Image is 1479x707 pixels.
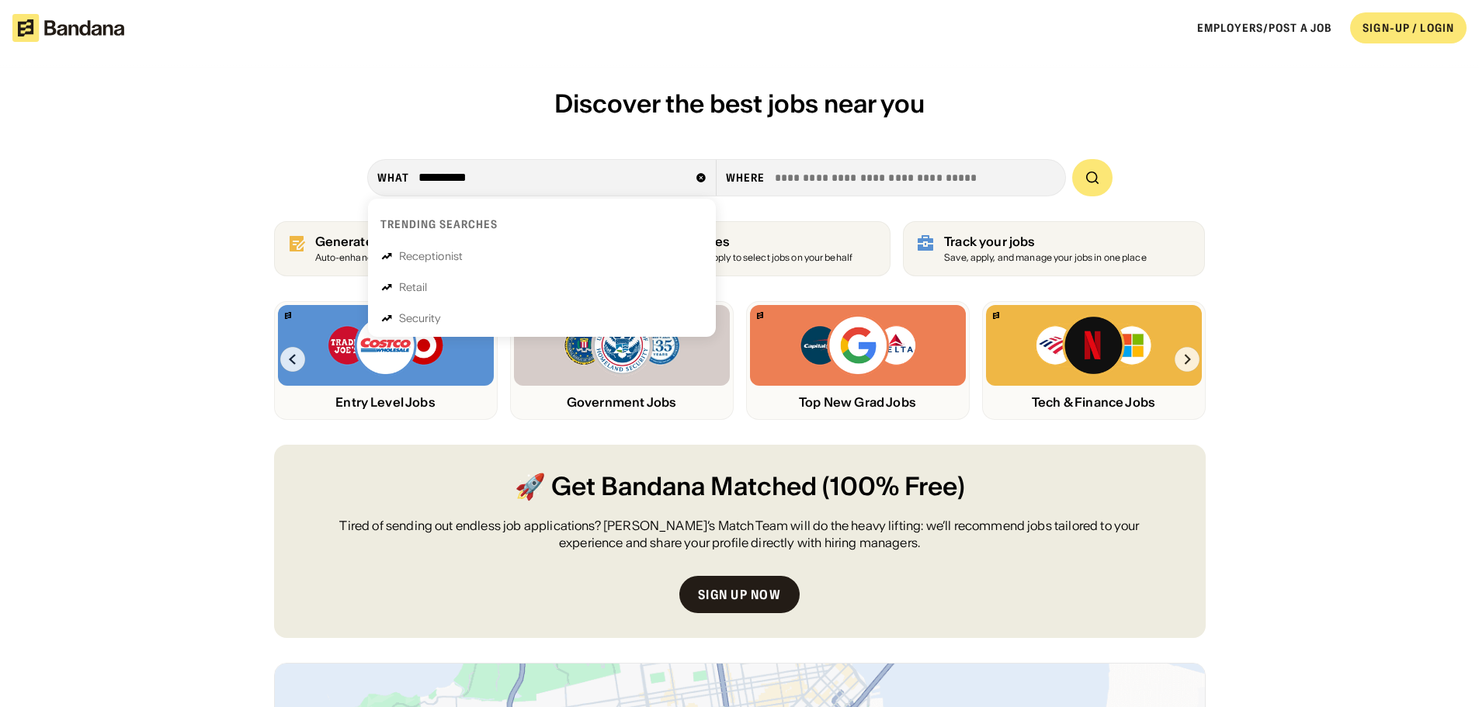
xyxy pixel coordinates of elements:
div: Where [726,171,766,185]
a: Get job matches Allow Bandana to apply to select jobs on your behalf [588,221,891,276]
a: Bandana logoBank of America, Netflix, Microsoft logosTech & Finance Jobs [982,301,1206,420]
div: SIGN-UP / LOGIN [1363,21,1454,35]
img: Bandana logo [285,312,291,319]
a: Employers/Post a job [1197,21,1331,35]
img: Trader Joe’s, Costco, Target logos [327,314,445,376]
img: Bandana logo [757,312,763,319]
div: what [377,171,409,185]
img: Bandana logotype [12,14,124,42]
div: Sign up now [698,588,781,601]
img: FBI, DHS, MWRD logos [563,314,681,376]
div: Generate resume [315,234,512,249]
img: Capital One, Google, Delta logos [799,314,917,376]
div: Receptionist [399,251,463,262]
div: Save, apply, and manage your jobs in one place [944,253,1147,263]
div: Top New Grad Jobs [750,395,966,410]
a: Sign up now [679,576,800,613]
div: Track your jobs [944,234,1147,249]
div: Retail [399,282,428,293]
a: Track your jobs Save, apply, and manage your jobs in one place [903,221,1205,276]
img: Bank of America, Netflix, Microsoft logos [1035,314,1152,376]
img: Bandana logo [993,312,999,319]
a: Bandana logoFBI, DHS, MWRD logosGovernment Jobs [510,301,734,420]
a: Bandana logoTrader Joe’s, Costco, Target logosEntry Level Jobs [274,301,498,420]
div: Get job matches [630,234,852,249]
div: Allow Bandana to apply to select jobs on your behalf [630,253,852,263]
div: Security [399,313,442,324]
div: Entry Level Jobs [278,395,494,410]
div: Trending searches [380,217,498,231]
div: Auto-enhance your resume to land interviews [315,253,512,263]
img: Right Arrow [1175,347,1200,372]
a: Generate resume (100% free)Auto-enhance your resume to land interviews [274,221,576,276]
div: Tired of sending out endless job applications? [PERSON_NAME]’s Match Team will do the heavy lifti... [311,517,1168,552]
span: 🚀 Get Bandana Matched [515,470,817,504]
div: Tech & Finance Jobs [986,395,1202,410]
span: (100% Free) [822,470,965,504]
span: Discover the best jobs near you [554,88,925,120]
div: Government Jobs [514,395,730,410]
img: Left Arrow [280,347,305,372]
a: Bandana logoCapital One, Google, Delta logosTop New Grad Jobs [746,301,970,420]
